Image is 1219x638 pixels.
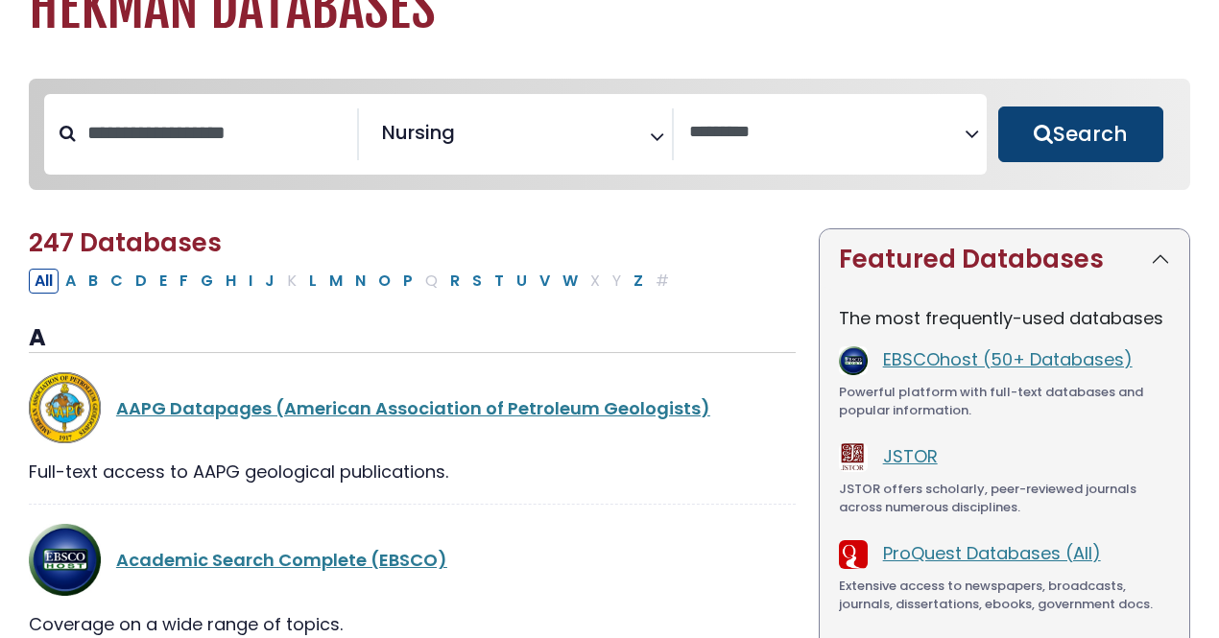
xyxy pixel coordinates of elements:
[130,269,153,294] button: Filter Results D
[839,480,1170,517] div: JSTOR offers scholarly, peer-reviewed journals across numerous disciplines.
[303,269,323,294] button: Filter Results L
[174,269,194,294] button: Filter Results F
[557,269,584,294] button: Filter Results W
[220,269,242,294] button: Filter Results H
[883,347,1133,371] a: EBSCOhost (50+ Databases)
[29,269,59,294] button: All
[459,129,472,149] textarea: Search
[883,541,1101,565] a: ProQuest Databases (All)
[116,548,447,572] a: Academic Search Complete (EBSCO)
[382,118,455,147] span: Nursing
[628,269,649,294] button: Filter Results Z
[29,225,222,260] span: 247 Databases
[29,459,796,484] div: Full-text access to AAPG geological publications.
[839,305,1170,331] p: The most frequently-used databases
[374,118,455,147] li: Nursing
[883,444,938,468] a: JSTOR
[29,79,1190,190] nav: Search filters
[116,396,710,420] a: AAPG Datapages (American Association of Petroleum Geologists)
[323,269,348,294] button: Filter Results M
[105,269,129,294] button: Filter Results C
[444,269,466,294] button: Filter Results R
[489,269,510,294] button: Filter Results T
[511,269,533,294] button: Filter Results U
[839,383,1170,420] div: Powerful platform with full-text databases and popular information.
[372,269,396,294] button: Filter Results O
[534,269,556,294] button: Filter Results V
[29,268,677,292] div: Alpha-list to filter by first letter of database name
[397,269,418,294] button: Filter Results P
[689,123,965,143] textarea: Search
[60,269,82,294] button: Filter Results A
[839,577,1170,614] div: Extensive access to newspapers, broadcasts, journals, dissertations, ebooks, government docs.
[259,269,280,294] button: Filter Results J
[243,269,258,294] button: Filter Results I
[195,269,219,294] button: Filter Results G
[466,269,488,294] button: Filter Results S
[349,269,371,294] button: Filter Results N
[29,324,796,353] h3: A
[154,269,173,294] button: Filter Results E
[76,117,357,149] input: Search database by title or keyword
[998,106,1163,162] button: Submit for Search Results
[83,269,104,294] button: Filter Results B
[29,611,796,637] div: Coverage on a wide range of topics.
[820,229,1189,290] button: Featured Databases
